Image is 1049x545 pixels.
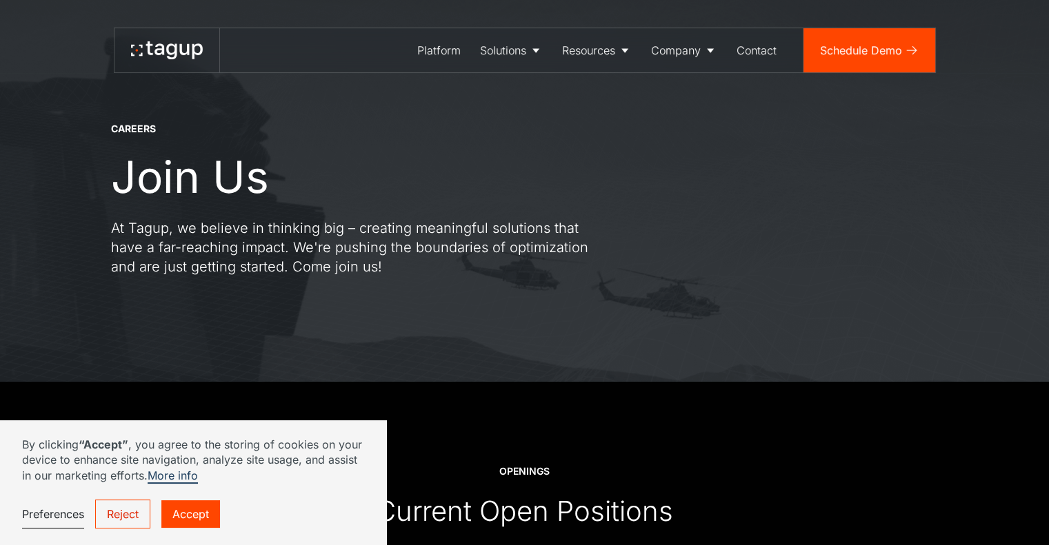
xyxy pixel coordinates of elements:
[22,500,84,528] a: Preferences
[148,469,198,484] a: More info
[480,42,526,59] div: Solutions
[737,42,777,59] div: Contact
[820,42,902,59] div: Schedule Demo
[417,42,461,59] div: Platform
[651,42,701,59] div: Company
[408,28,470,72] a: Platform
[161,500,220,528] a: Accept
[552,28,641,72] a: Resources
[727,28,786,72] a: Contact
[79,438,128,451] strong: “Accept”
[111,152,269,202] h1: Join Us
[499,464,550,478] div: OPENINGS
[803,28,935,72] a: Schedule Demo
[22,437,364,483] p: By clicking , you agree to the storing of cookies on your device to enhance site navigation, anal...
[111,122,156,136] div: CAREERS
[376,494,673,528] div: Current Open Positions
[641,28,727,72] a: Company
[95,500,150,528] a: Reject
[470,28,552,72] a: Solutions
[111,218,608,276] p: At Tagup, we believe in thinking big – creating meaningful solutions that have a far-reaching imp...
[562,42,615,59] div: Resources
